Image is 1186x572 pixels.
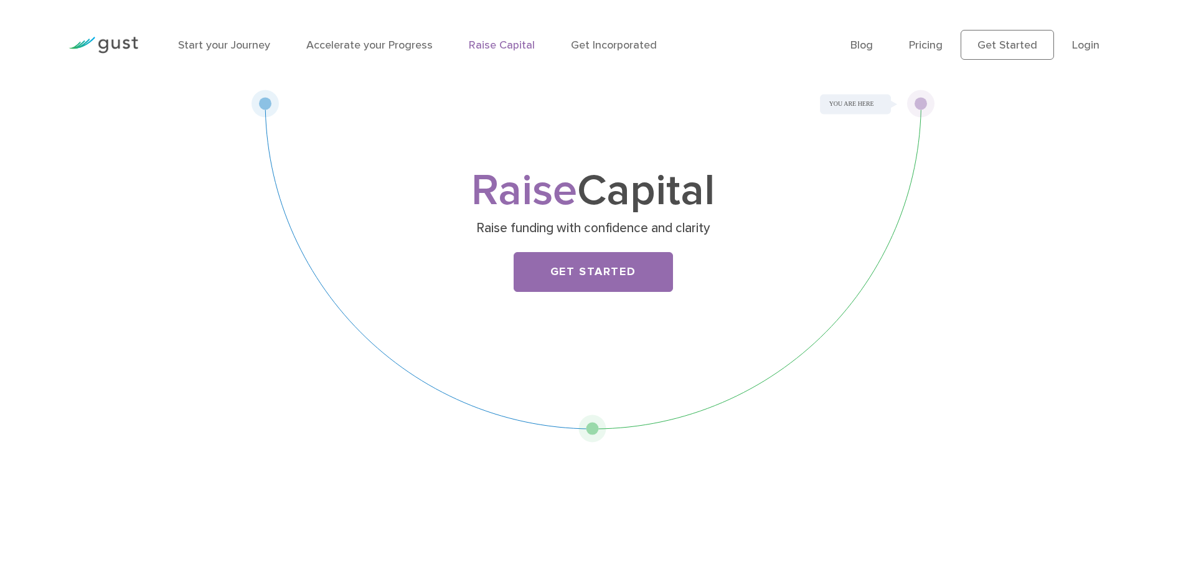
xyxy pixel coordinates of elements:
a: Pricing [909,39,943,52]
a: Get Incorporated [571,39,657,52]
span: Raise [471,164,577,217]
a: Accelerate your Progress [306,39,433,52]
p: Raise funding with confidence and clarity [352,220,834,237]
a: Raise Capital [469,39,535,52]
a: Get Started [961,30,1054,60]
a: Get Started [514,252,673,292]
a: Blog [850,39,873,52]
img: Gust Logo [68,37,138,54]
a: Login [1072,39,1099,52]
h1: Capital [347,171,839,211]
a: Start your Journey [178,39,270,52]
